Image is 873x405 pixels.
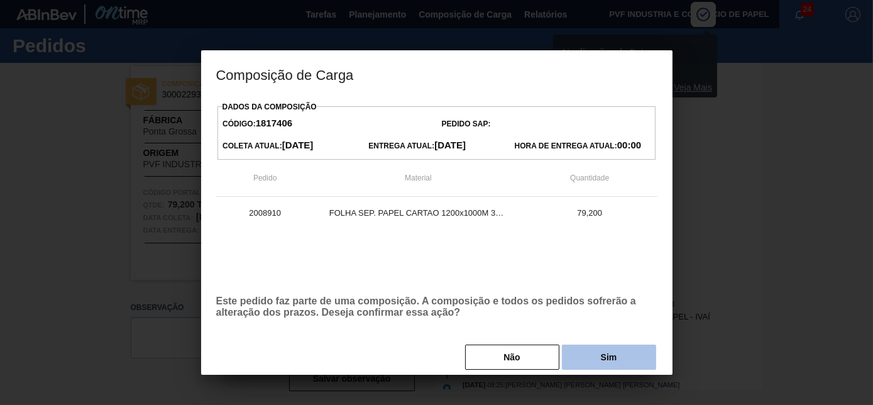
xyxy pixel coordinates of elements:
[562,345,656,370] button: Sim
[522,197,657,228] td: 79,200
[216,296,657,318] p: Este pedido faz parte de uma composição. A composição e todos os pedidos sofrerão a alteração dos...
[405,174,432,182] span: Material
[216,197,314,228] td: 2008910
[256,118,292,128] strong: 1817406
[617,140,641,150] strong: 00:00
[368,141,466,150] span: Entrega Atual:
[442,119,491,128] span: Pedido SAP:
[282,140,314,150] strong: [DATE]
[515,141,641,150] span: Hora de Entrega Atual:
[253,174,277,182] span: Pedido
[222,119,292,128] span: Código:
[222,141,313,150] span: Coleta Atual:
[570,174,609,182] span: Quantidade
[314,197,522,228] td: FOLHA SEP. PAPEL CARTAO 1200x1000M 350g
[465,345,559,370] button: Não
[434,140,466,150] strong: [DATE]
[222,103,317,111] label: Dados da Composição
[201,50,673,98] h3: Composição de Carga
